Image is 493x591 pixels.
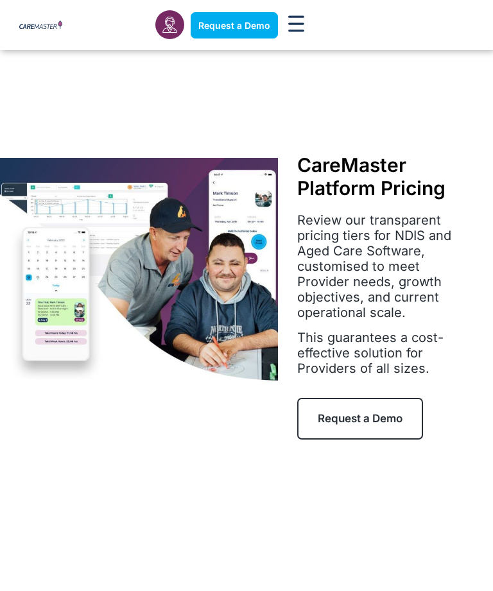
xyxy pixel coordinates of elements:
[297,398,423,439] a: Request a Demo
[297,330,474,376] p: This guarantees a cost-effective solution for Providers of all sizes.
[297,212,474,320] p: Review our transparent pricing tiers for NDIS and Aged Care Software, customised to meet Provider...
[318,412,402,425] span: Request a Demo
[19,21,62,30] img: CareMaster Logo
[284,12,309,39] div: Menu Toggle
[198,20,270,31] span: Request a Demo
[297,153,474,200] h1: CareMaster Platform Pricing
[191,12,278,39] a: Request a Demo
